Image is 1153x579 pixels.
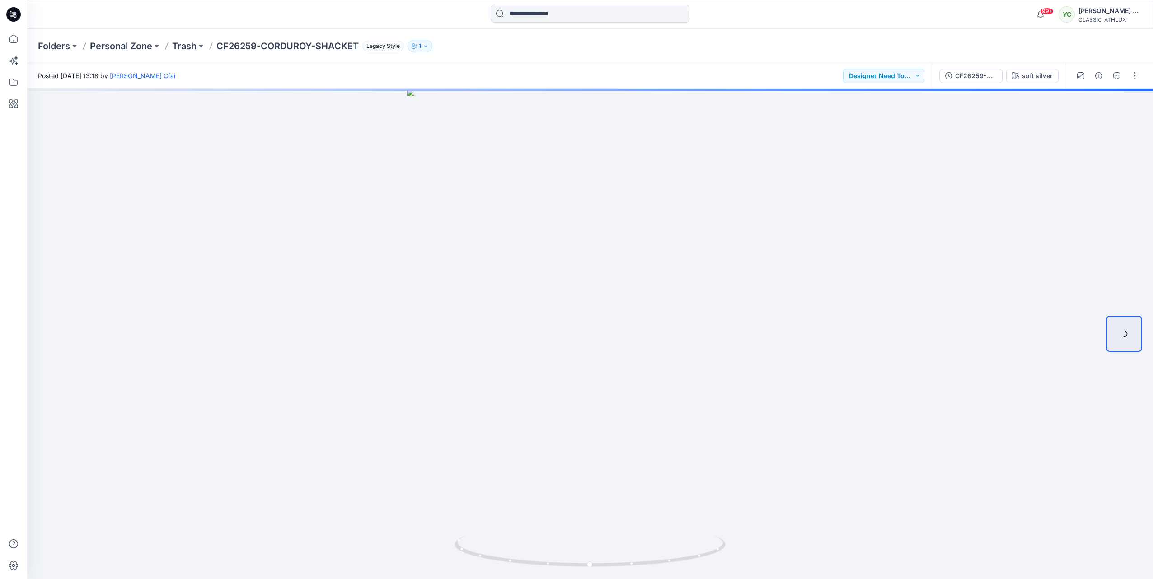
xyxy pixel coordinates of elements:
[1078,16,1142,23] div: CLASSIC_ATHLUX
[408,40,432,52] button: 1
[1092,69,1106,83] button: Details
[216,40,359,52] p: CF26259-CORDUROY-SHACKET
[172,40,197,52] a: Trash
[1059,6,1075,23] div: YC
[90,40,152,52] a: Personal Zone
[38,71,175,80] span: Posted [DATE] 13:18 by
[362,41,404,51] span: Legacy Style
[955,71,997,81] div: CF26259-CORDUROY-SHACKET
[1078,5,1142,16] div: [PERSON_NAME] Cfai
[1006,69,1059,83] button: soft silver
[1040,8,1054,15] span: 99+
[1022,71,1053,81] div: soft silver
[359,40,404,52] button: Legacy Style
[939,69,1003,83] button: CF26259-CORDUROY-SHACKET
[419,41,421,51] p: 1
[38,40,70,52] a: Folders
[110,72,175,79] a: [PERSON_NAME] Cfai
